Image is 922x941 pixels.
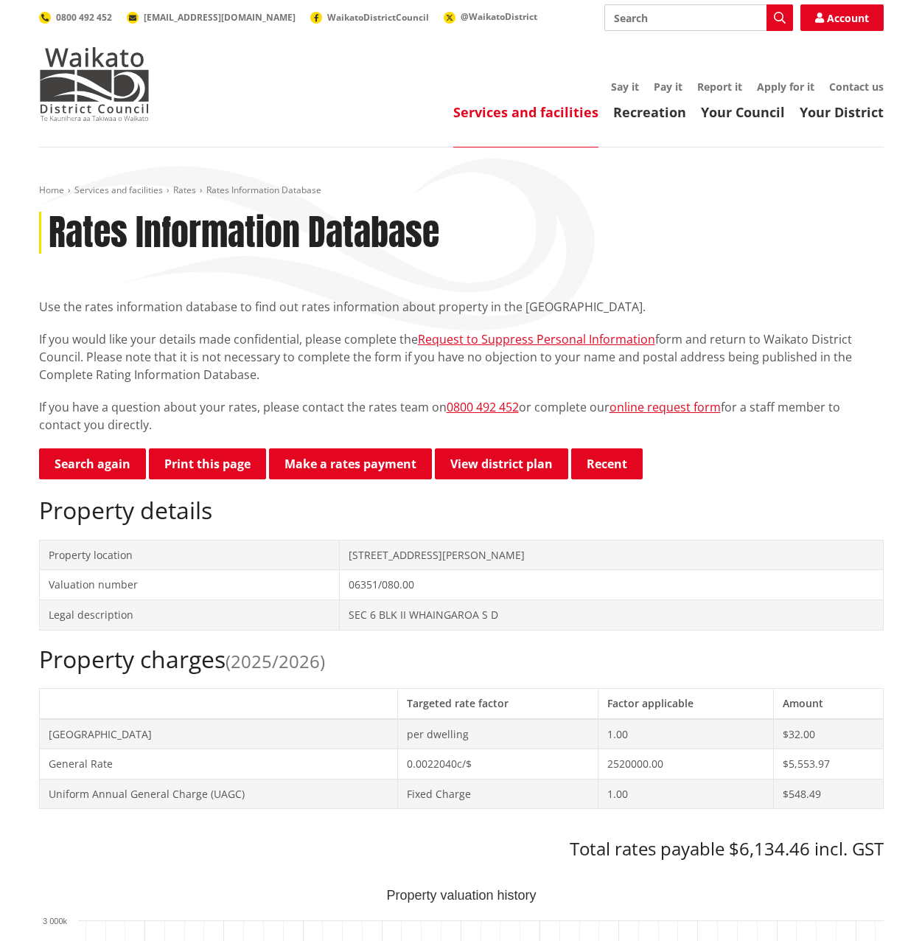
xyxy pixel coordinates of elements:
text: 3 000k [42,917,67,926]
td: Valuation number [39,570,340,600]
a: Recreation [613,103,686,121]
h1: Rates Information Database [49,212,439,254]
text: Property valuation history [386,888,536,903]
a: Contact us [829,80,884,94]
td: 1.00 [598,719,773,749]
a: Services and facilities [74,184,163,196]
td: 0.0022040c/$ [397,749,598,779]
td: Fixed Charge [397,779,598,809]
td: 2520000.00 [598,749,773,779]
a: Services and facilities [453,103,598,121]
td: [STREET_ADDRESS][PERSON_NAME] [340,540,883,570]
a: 0800 492 452 [447,399,519,415]
button: Recent [571,448,643,479]
p: If you would like your details made confidential, please complete the form and return to Waikato ... [39,330,884,383]
span: WaikatoDistrictCouncil [327,11,429,24]
a: View district plan [435,448,568,479]
a: Make a rates payment [269,448,432,479]
button: Print this page [149,448,266,479]
td: 1.00 [598,779,773,809]
td: SEC 6 BLK II WHAINGAROA S D [340,600,883,630]
span: 0800 492 452 [56,11,112,24]
a: Request to Suppress Personal Information [418,331,655,347]
a: [EMAIL_ADDRESS][DOMAIN_NAME] [127,11,296,24]
p: Use the rates information database to find out rates information about property in the [GEOGRAPHI... [39,298,884,316]
nav: breadcrumb [39,184,884,197]
td: Property location [39,540,340,570]
img: Waikato District Council - Te Kaunihera aa Takiwaa o Waikato [39,47,150,121]
td: per dwelling [397,719,598,749]
a: Your Council [701,103,785,121]
td: $548.49 [773,779,883,809]
a: Account [800,4,884,31]
span: @WaikatoDistrict [461,10,537,23]
th: Targeted rate factor [397,688,598,718]
h3: Total rates payable $6,134.46 incl. GST [39,838,884,860]
a: Pay it [654,80,682,94]
a: Home [39,184,64,196]
h2: Property details [39,496,884,524]
th: Factor applicable [598,688,773,718]
a: Apply for it [757,80,814,94]
a: Rates [173,184,196,196]
th: Amount [773,688,883,718]
span: Rates Information Database [206,184,321,196]
a: 0800 492 452 [39,11,112,24]
input: Search input [604,4,793,31]
a: Your District [800,103,884,121]
a: @WaikatoDistrict [444,10,537,23]
td: 06351/080.00 [340,570,883,600]
td: [GEOGRAPHIC_DATA] [39,719,397,749]
td: General Rate [39,749,397,779]
a: Report it [697,80,742,94]
h2: Property charges [39,645,884,673]
a: Search again [39,448,146,479]
span: [EMAIL_ADDRESS][DOMAIN_NAME] [144,11,296,24]
td: Uniform Annual General Charge (UAGC) [39,779,397,809]
td: Legal description [39,600,340,630]
td: $32.00 [773,719,883,749]
p: If you have a question about your rates, please contact the rates team on or complete our for a s... [39,398,884,434]
span: (2025/2026) [226,649,325,673]
a: online request form [610,399,721,415]
a: Say it [611,80,639,94]
a: WaikatoDistrictCouncil [310,11,429,24]
td: $5,553.97 [773,749,883,779]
